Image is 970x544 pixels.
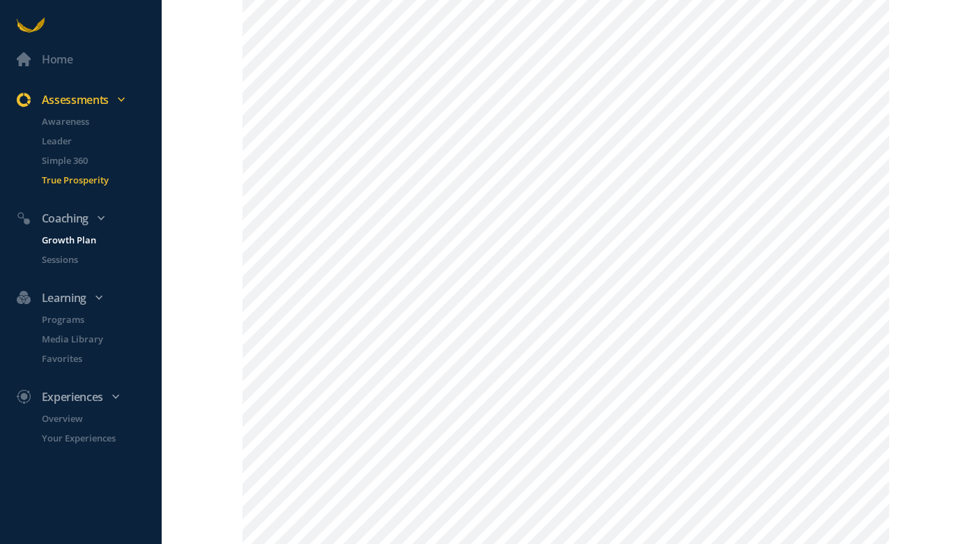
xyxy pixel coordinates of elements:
[25,431,162,445] a: Your Experiences
[25,332,162,346] a: Media Library
[8,388,167,406] div: Experiences
[25,252,162,266] a: Sessions
[25,134,162,148] a: Leader
[42,134,159,148] p: Leader
[42,332,159,346] p: Media Library
[8,289,167,307] div: Learning
[25,153,162,167] a: Simple 360
[8,209,167,227] div: Coaching
[42,431,159,445] p: Your Experiences
[25,312,162,326] a: Programs
[42,173,159,187] p: True Prosperity
[42,233,159,247] p: Growth Plan
[42,312,159,326] p: Programs
[25,114,162,128] a: Awareness
[25,233,162,247] a: Growth Plan
[25,411,162,425] a: Overview
[25,173,162,187] a: True Prosperity
[42,153,159,167] p: Simple 360
[8,91,167,109] div: Assessments
[42,352,159,365] p: Favorites
[42,411,159,425] p: Overview
[42,252,159,266] p: Sessions
[42,114,159,128] p: Awareness
[25,352,162,365] a: Favorites
[42,50,73,68] div: Home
